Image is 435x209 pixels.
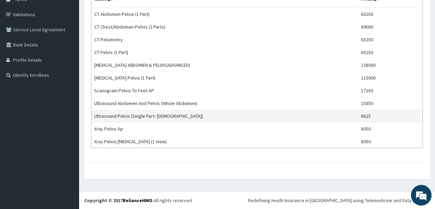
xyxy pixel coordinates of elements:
[123,197,152,203] a: RelianceHMO
[248,197,430,204] div: Redefining Heath Insurance in [GEOGRAPHIC_DATA] using Telemedicine and Data Science!
[358,33,423,46] td: 63250
[358,8,423,21] td: 63250
[91,72,358,84] td: [MEDICAL_DATA] Pelvis (1 Part)
[358,59,423,72] td: 138000
[358,135,423,148] td: 8050
[79,191,435,209] footer: All rights reserved.
[358,110,423,123] td: 8625
[91,97,358,110] td: Ultrasound Abdomen And Pelvis (Whole Abdomen)
[3,137,131,161] textarea: Type your message and hit 'Enter'
[91,135,358,148] td: Xray Pelvis [MEDICAL_DATA] (1 View)
[91,21,358,33] td: CT Chest/Abdomen-Pelvis (2 Parts)
[91,59,358,72] td: [MEDICAL_DATA] ABDOMEN & PELVIS(ADVANCED)
[113,3,129,20] div: Minimize live chat window
[91,123,358,135] td: Xray Pelvis Ap
[13,34,28,52] img: d_794563401_company_1708531726252_794563401
[358,46,423,59] td: 63250
[358,84,423,97] td: 17250
[358,72,423,84] td: 115000
[84,197,154,203] strong: Copyright © 2017 .
[358,123,423,135] td: 8050
[91,33,358,46] td: CT Pelvimetry
[91,84,358,97] td: Scanogram Pelvis To Feet AP
[40,61,95,131] span: We're online!
[91,110,358,123] td: Ultrasound Pelvis (Single Part- [DEMOGRAPHIC_DATA])
[358,97,423,110] td: 10350
[91,46,358,59] td: CT Pelvis (1 Part)
[358,21,423,33] td: 69000
[91,8,358,21] td: CT Abdomen-Pelvis (1 Part)
[36,39,116,48] div: Chat with us now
